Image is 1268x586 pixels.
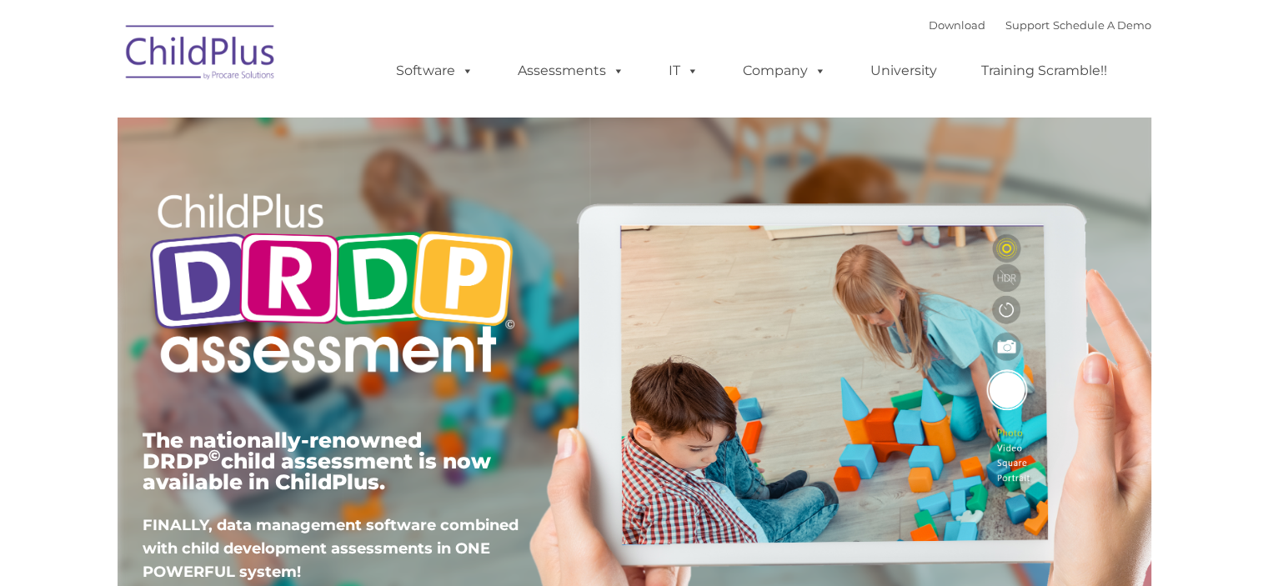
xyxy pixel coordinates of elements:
[965,54,1124,88] a: Training Scramble!!
[501,54,641,88] a: Assessments
[208,446,221,465] sup: ©
[854,54,954,88] a: University
[929,18,985,32] a: Download
[1005,18,1050,32] a: Support
[143,171,521,401] img: Copyright - DRDP Logo Light
[118,13,284,97] img: ChildPlus by Procare Solutions
[929,18,1151,32] font: |
[143,516,519,581] span: FINALLY, data management software combined with child development assessments in ONE POWERFUL sys...
[379,54,490,88] a: Software
[726,54,843,88] a: Company
[1053,18,1151,32] a: Schedule A Demo
[652,54,715,88] a: IT
[143,428,491,494] span: The nationally-renowned DRDP child assessment is now available in ChildPlus.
